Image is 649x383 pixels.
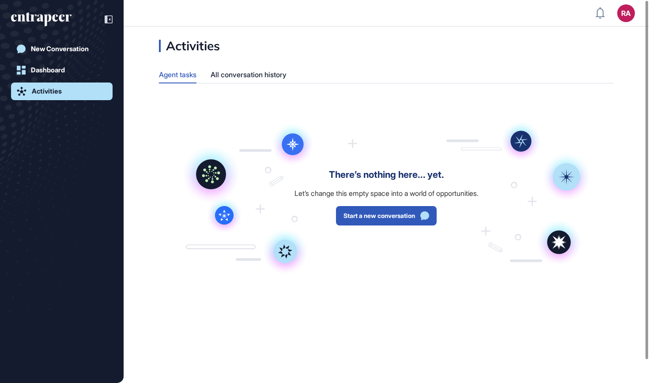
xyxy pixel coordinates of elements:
[336,206,437,225] button: Start a new conversation
[31,45,89,53] div: New Conversation
[32,87,62,95] div: Activities
[617,4,635,22] button: RA
[211,66,287,83] div: All conversation history
[159,66,196,83] div: Agent tasks
[294,189,479,198] div: Let’s change this empty space into a world of opportunities.
[159,40,220,52] div: Activities
[11,83,113,100] a: Activities
[11,40,113,58] a: New Conversation
[329,169,444,180] div: There’s nothing here... yet.
[343,213,415,219] span: Start a new conversation
[11,12,72,26] div: entrapeer-logo
[31,66,65,74] div: Dashboard
[11,61,113,79] a: Dashboard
